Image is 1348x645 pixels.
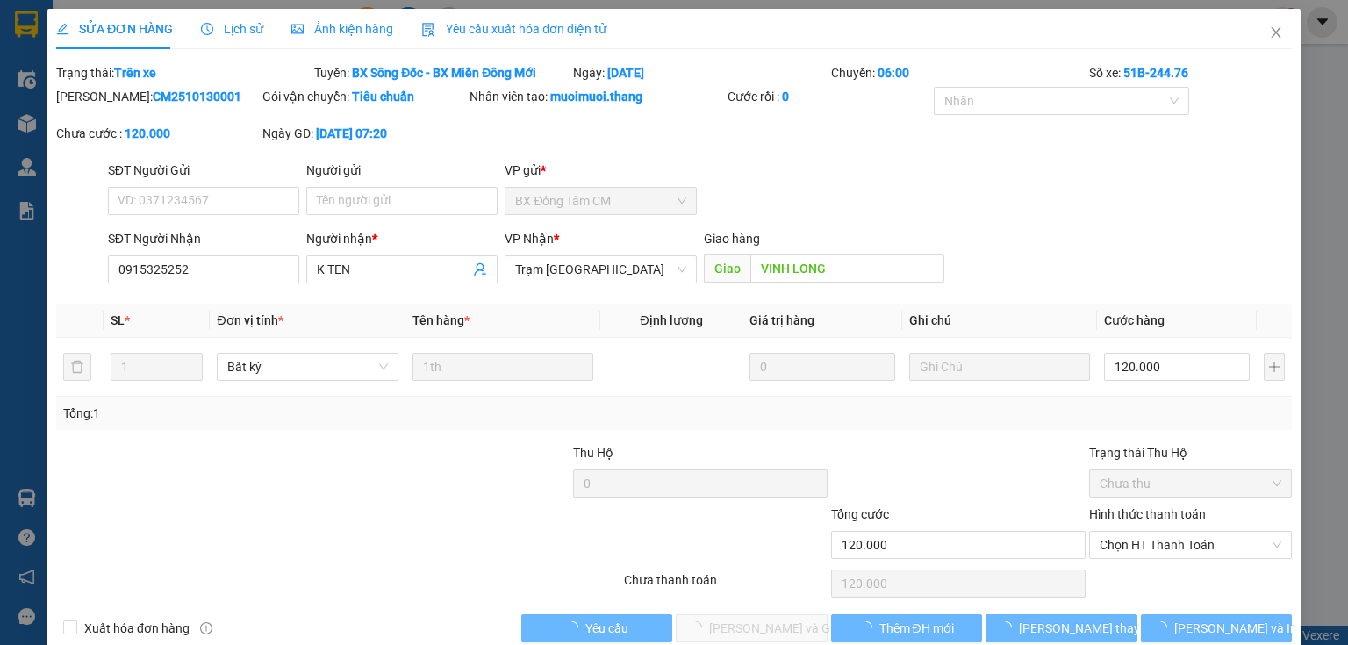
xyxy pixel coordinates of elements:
b: CM2510130001 [153,90,241,104]
span: VP Nhận [505,232,554,246]
span: Xuất hóa đơn hàng [77,619,197,638]
button: Close [1251,9,1301,58]
b: muoimuoi.thang [550,90,642,104]
div: Chưa thanh toán [622,570,828,601]
span: Bất kỳ [227,354,387,380]
th: Ghi chú [902,304,1097,338]
input: Ghi Chú [909,353,1090,381]
span: Thu Hộ [572,446,613,460]
input: Dọc đường [749,254,944,283]
div: [PERSON_NAME]: [56,87,259,106]
div: Nhân viên tạo: [470,87,724,106]
div: Tên hàng: 1 BAO ( : 1 ) [15,64,292,86]
span: CC : [111,33,136,52]
span: Trạm Sài Gòn [515,256,685,283]
span: Chưa thu [1100,470,1281,497]
span: Giao [703,254,749,283]
span: [PERSON_NAME] thay đổi [1019,619,1159,638]
button: Thêm ĐH mới [831,614,983,642]
div: SĐT Người Gửi [108,161,299,180]
div: Trạng thái Thu Hộ [1089,443,1292,462]
b: 0 [782,90,789,104]
span: Yêu cầu [584,619,627,638]
img: icon [421,23,435,37]
b: Trên xe [114,66,156,80]
input: VD: Bàn, Ghế [412,353,593,381]
b: BX Sông Đốc - BX Miền Đông Mới [352,66,536,80]
span: Định lượng [640,313,702,327]
span: loading [859,621,878,634]
span: loading [565,621,584,634]
span: Yêu cầu xuất hóa đơn điện tử [421,22,606,36]
span: Thêm ĐH mới [878,619,953,638]
button: Yêu cầu [521,614,673,642]
span: SỬA ĐƠN HÀNG [56,22,173,36]
span: Ảnh kiện hàng [291,22,393,36]
span: BX Đồng Tâm CM [515,188,685,214]
div: Số xe: [1087,63,1294,82]
b: Tiêu chuẩn [352,90,414,104]
span: clock-circle [201,23,213,35]
div: VP gửi [505,161,696,180]
div: SĐT Người Nhận [108,229,299,248]
span: Cước hàng [1104,313,1165,327]
span: Tổng cước [831,507,889,521]
b: 51B-244.76 [1123,66,1188,80]
label: Hình thức thanh toán [1089,507,1206,521]
div: Ngày GD: [262,124,465,143]
span: SL [111,313,125,327]
b: 120.000 [125,126,170,140]
div: Tổng: 1 [63,404,521,423]
span: SL [174,62,197,87]
button: [PERSON_NAME] và Giao hàng [676,614,828,642]
div: Chuyến: [829,63,1087,82]
b: 06:00 [878,66,909,80]
span: info-circle [200,622,212,634]
div: 60.000 [111,29,294,54]
span: user-add [473,262,487,276]
div: Cước rồi : [728,87,930,106]
span: Giao hàng [703,232,759,246]
span: close [1269,25,1283,39]
div: Ngày: [570,63,828,82]
button: plus [1264,353,1285,381]
span: Tên hàng [412,313,470,327]
span: Lịch sử [201,22,263,36]
div: Trạng thái: [54,63,312,82]
div: Người gửi [306,161,498,180]
span: picture [291,23,304,35]
span: loading [1155,621,1174,634]
span: Giá trị hàng [749,313,814,327]
b: [DATE] [606,66,643,80]
div: [DATE] 08:24 [113,119,292,140]
div: CM2510140017 [113,98,292,119]
span: Chọn HT Thanh Toán [1100,532,1281,558]
b: [DATE] 07:20 [316,126,387,140]
input: 0 [749,353,895,381]
button: delete [63,353,91,381]
div: Gói vận chuyển: [262,87,465,106]
div: Chưa cước : [56,124,259,143]
span: loading [1000,621,1019,634]
button: [PERSON_NAME] thay đổi [986,614,1137,642]
span: edit [56,23,68,35]
div: Người nhận [306,229,498,248]
span: [PERSON_NAME] và In [1174,619,1297,638]
span: Đơn vị tính [217,313,283,327]
button: [PERSON_NAME] và In [1141,614,1293,642]
div: Tuyến: [312,63,570,82]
